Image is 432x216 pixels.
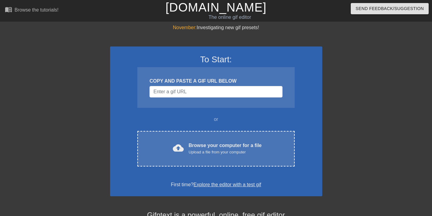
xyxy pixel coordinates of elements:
div: or [126,116,306,123]
span: Send Feedback/Suggestion [356,5,424,12]
input: Username [149,86,282,98]
span: cloud_upload [173,142,184,153]
a: Explore the editor with a test gif [193,182,261,187]
div: Browse the tutorials! [15,7,59,12]
button: Send Feedback/Suggestion [351,3,429,14]
div: Investigating new gif presets! [110,24,322,31]
div: First time? [118,181,314,188]
h3: To Start: [118,54,314,65]
div: Upload a file from your computer [189,149,262,155]
a: Browse the tutorials! [5,6,59,15]
div: Browse your computer for a file [189,142,262,155]
span: November: [173,25,196,30]
div: COPY AND PASTE A GIF URL BELOW [149,77,282,85]
span: menu_book [5,6,12,13]
div: The online gif editor [147,14,313,21]
a: [DOMAIN_NAME] [166,1,266,14]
